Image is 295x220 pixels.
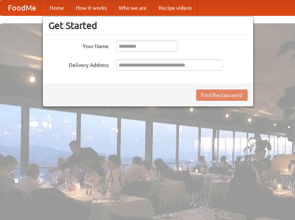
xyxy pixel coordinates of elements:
[48,59,109,69] label: Delivery Address
[153,0,198,15] a: Recipe videos
[70,0,113,15] a: How it works
[44,0,70,15] a: Home
[48,20,248,31] h3: Get Started
[113,0,153,15] a: Who we are
[48,41,109,50] label: Your Name
[196,90,248,101] button: Find Restaurants!
[0,0,44,15] a: FoodMe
